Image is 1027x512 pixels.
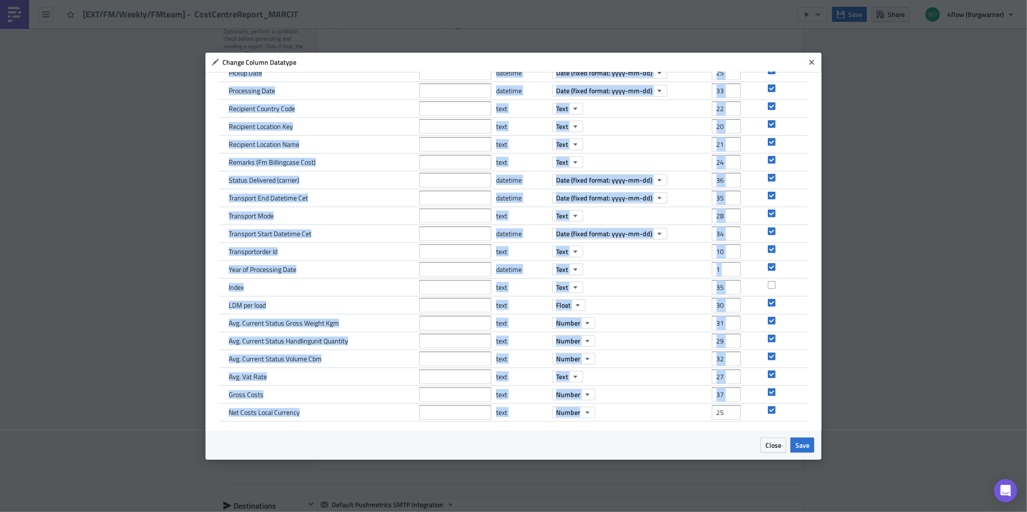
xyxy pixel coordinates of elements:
[552,174,667,186] button: Date (fixed format: yyyy-mm-dd)
[4,4,462,12] p: Good morning,
[229,337,348,345] span: Avg. Current Status Handlingunit Quantity
[552,282,583,293] button: Text
[4,46,462,54] p: Freightcost team
[556,246,568,256] span: Text
[552,139,583,150] button: Text
[229,355,322,363] span: Avg. Current Status Volume Cbm
[496,189,547,207] div: datetime
[795,440,809,450] span: Save
[556,282,568,292] span: Text
[496,404,547,421] div: text
[496,386,547,403] div: text
[552,407,595,418] button: Number
[496,261,547,278] div: datetime
[556,264,568,274] span: Text
[552,246,583,257] button: Text
[229,212,274,220] span: Transport Mode
[552,121,583,132] button: Text
[552,335,595,347] button: Number
[229,319,339,327] span: Avg. Current Status Gross Weight Kgm
[4,4,462,65] body: Rich Text Area. Press ALT-0 for help.
[761,438,786,453] button: Close
[552,371,583,383] button: Text
[556,211,568,221] span: Text
[229,158,316,167] span: Remarks (Fm Billingcase Cost)
[994,479,1017,502] div: Open Intercom Messenger
[229,86,275,95] span: Processing Date
[552,228,667,240] button: Date (fixed format: yyyy-mm-dd)
[4,36,462,43] p: Best regards,
[791,438,814,453] button: Save
[229,194,308,202] span: Transport End Datetime Cet
[556,228,652,239] span: Date (fixed format: yyyy-mm-dd)
[4,25,462,33] p: Thank you.
[222,58,805,67] h6: Change Column Datatype
[496,82,547,100] div: datetime
[229,372,267,381] span: Avg. Vat Rate
[556,157,568,167] span: Text
[552,67,667,79] button: Date (fixed format: yyyy-mm-dd)
[496,225,547,242] div: datetime
[805,55,819,70] button: Close
[552,264,583,275] button: Text
[496,279,547,296] div: text
[556,85,652,96] span: Date (fixed format: yyyy-mm-dd)
[556,300,571,310] span: Float
[556,175,652,185] span: Date (fixed format: yyyy-mm-dd)
[496,154,547,171] div: text
[556,371,568,382] span: Text
[496,136,547,153] div: text
[4,14,462,22] p: Please find attached weekly report with items in iTMS.
[496,368,547,385] div: text
[552,317,595,329] button: Number
[496,314,547,332] div: text
[556,193,652,203] span: Date (fixed format: yyyy-mm-dd)
[496,297,547,314] div: text
[556,389,580,399] span: Number
[496,207,547,225] div: text
[556,407,580,417] span: Number
[556,318,580,328] span: Number
[552,210,583,222] button: Text
[229,247,278,256] span: Transportorder Id
[229,390,264,399] span: Gross Costs
[556,68,652,78] span: Date (fixed format: yyyy-mm-dd)
[552,192,667,204] button: Date (fixed format: yyyy-mm-dd)
[229,176,299,185] span: Status Delivered (carrier)
[229,301,266,310] span: LDM per load
[4,57,462,65] p: .
[552,299,586,311] button: Float
[556,354,580,364] span: Number
[496,350,547,368] div: text
[496,171,547,189] div: datetime
[229,69,262,77] span: Pickup Date
[496,332,547,350] div: text
[556,336,580,346] span: Number
[229,408,300,417] span: Net Costs Local Currency
[552,156,583,168] button: Text
[556,121,568,131] span: Text
[229,104,295,113] span: Recipient Country Code
[229,265,296,274] span: Year of Processing Date
[496,118,547,135] div: text
[556,103,568,114] span: Text
[496,243,547,260] div: text
[496,100,547,117] div: text
[229,229,311,238] span: Transport Start Datetime Cet
[552,103,583,114] button: Text
[765,440,781,450] span: Close
[552,389,595,400] button: Number
[229,283,244,292] span: Index
[496,64,547,82] div: datetime
[229,140,299,149] span: Recipient Location Name
[556,139,568,149] span: Text
[552,85,667,97] button: Date (fixed format: yyyy-mm-dd)
[229,122,293,131] span: Recipient Location Key
[552,353,595,365] button: Number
